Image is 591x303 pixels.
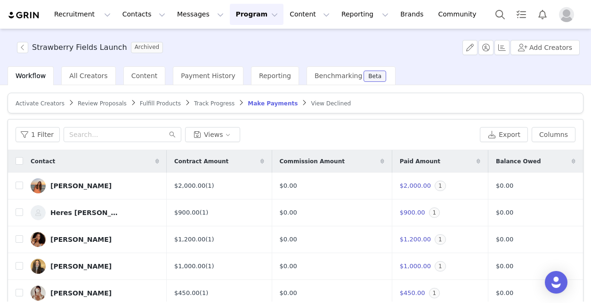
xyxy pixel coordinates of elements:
span: Activate Creators [16,100,65,107]
span: Paid Amount [400,157,440,166]
button: Reporting [336,4,394,25]
button: Profile [553,7,583,22]
div: [PERSON_NAME] [50,289,112,297]
a: Community [433,4,486,25]
h3: Strawberry Fields Launch [32,42,127,53]
span: Archived [131,42,163,53]
span: Content [131,72,158,80]
button: 1 Filter [16,127,60,142]
button: Program [230,4,283,25]
span: 1 [429,207,440,218]
div: $0.00 [280,288,384,298]
button: Contacts [117,4,171,25]
span: $0.00 [496,208,513,217]
span: Contract Amount [174,157,228,166]
span: Benchmarking [315,72,362,80]
span: $0.00 [496,262,513,271]
span: $1,200.00 [400,236,431,243]
span: $0.00 [496,181,513,191]
button: Views [185,127,240,142]
div: $0.00 [280,208,384,217]
span: $1,000.00 [400,263,431,270]
span: Payment History [181,72,235,80]
a: Heres [PERSON_NAME] [31,205,159,220]
img: 445970c0-0e3d-4fde-bc4c-ab62ab6d98bb.jpg [31,232,46,247]
a: Tasks [511,4,532,25]
img: c33f6273-94ba-4c64-bf58-57c64203ba92.jpg [31,178,46,193]
a: Brands [395,4,432,25]
div: $1,000.00 [174,262,264,271]
span: Reporting [259,72,291,80]
span: $0.00 [496,288,513,298]
span: Fulfill Products [140,100,181,107]
span: $2,000.00 [400,182,431,189]
div: [PERSON_NAME] [50,182,112,190]
span: Review Proposals [78,100,127,107]
button: Notifications [532,4,553,25]
div: [PERSON_NAME] [50,236,112,243]
button: Messages [171,4,229,25]
button: Recruitment [49,4,116,25]
span: 1 [435,181,446,191]
button: Export [480,127,528,142]
a: [PERSON_NAME] [31,232,159,247]
span: All Creators [69,72,107,80]
a: (1) [205,236,214,243]
img: 00c3fb91-3e2f-4a5a-b818-f6c36718eb02--s.jpg [31,205,46,220]
button: Content [284,4,335,25]
div: $0.00 [280,235,384,244]
a: [PERSON_NAME] [31,286,159,301]
span: Commission Amount [280,157,345,166]
span: 1 [435,234,446,245]
div: $1,200.00 [174,235,264,244]
span: Workflow [16,72,46,80]
a: (1) [205,182,214,189]
input: Search... [64,127,181,142]
span: Contact [31,157,55,166]
div: $900.00 [174,208,264,217]
div: [PERSON_NAME] [50,263,112,270]
button: Search [490,4,510,25]
span: 1 [429,288,440,298]
button: Columns [532,127,575,142]
span: Make Payments [248,100,298,107]
i: icon: search [169,131,176,138]
div: $450.00 [174,288,264,298]
span: View Declined [311,100,351,107]
a: (1) [205,263,214,270]
a: (1) [200,209,208,216]
img: grin logo [8,11,40,20]
a: [PERSON_NAME] [31,178,159,193]
span: 1 [435,261,446,271]
img: 50440732-019b-4348-a882-bba803004b89.jpg [31,286,46,301]
div: Open Intercom Messenger [545,271,567,294]
div: Heres [PERSON_NAME] [50,209,121,216]
span: Balance Owed [496,157,541,166]
div: Beta [368,73,381,79]
div: $0.00 [280,181,384,191]
span: $450.00 [400,289,425,296]
div: $2,000.00 [174,181,264,191]
a: (1) [200,289,208,296]
button: Add Creators [510,40,580,55]
a: [PERSON_NAME] [31,259,159,274]
div: $0.00 [280,262,384,271]
span: $0.00 [496,235,513,244]
span: $900.00 [400,209,425,216]
img: 5945cb6f-5697-46ee-b04e-f3606d8309b7.jpg [31,259,46,274]
img: placeholder-profile.jpg [559,7,574,22]
span: Track Progress [194,100,235,107]
span: [object Object] [17,42,167,53]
